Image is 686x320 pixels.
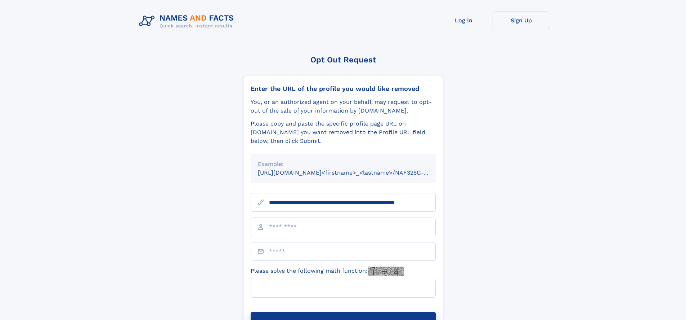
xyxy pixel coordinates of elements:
[493,12,550,29] a: Sign Up
[258,169,449,176] small: [URL][DOMAIN_NAME]<firstname>_<lastname>/NAF325G-xxxxxxxx
[435,12,493,29] a: Log In
[243,55,443,64] div: Opt Out Request
[251,85,436,93] div: Enter the URL of the profile you would like removed
[251,98,436,115] div: You, or an authorized agent on your behalf, may request to opt-out of the sale of your informatio...
[258,160,429,168] div: Example:
[136,12,240,31] img: Logo Names and Facts
[251,119,436,145] div: Please copy and paste the specific profile page URL on [DOMAIN_NAME] you want removed into the Pr...
[251,267,404,276] label: Please solve the following math function:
